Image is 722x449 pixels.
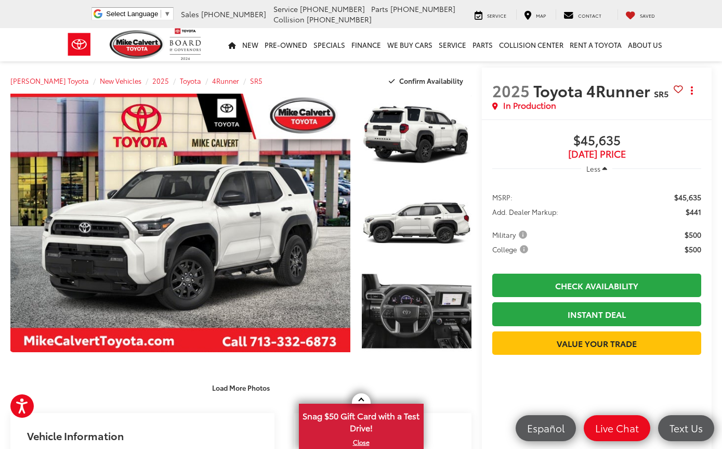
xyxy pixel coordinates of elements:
[436,28,469,61] a: Service
[581,159,612,178] button: Less
[625,28,665,61] a: About Us
[348,28,384,61] a: Finance
[492,244,532,254] button: College
[212,76,239,85] a: 4Runner
[487,12,506,19] span: Service
[100,76,141,85] a: New Vehicles
[492,149,701,159] span: [DATE] PRICE
[492,244,530,254] span: College
[225,28,239,61] a: Home
[492,331,701,355] a: Value Your Trade
[691,86,693,95] span: dropdown dots
[516,415,576,441] a: Español
[361,269,472,353] img: 2025 Toyota 4Runner SR5
[658,415,714,441] a: Text Us
[399,76,463,85] span: Confirm Availability
[164,10,170,18] span: ▼
[503,99,556,111] span: In Production
[27,430,124,441] h2: Vehicle Information
[300,4,365,14] span: [PHONE_NUMBER]
[492,229,531,240] button: Military
[567,28,625,61] a: Rent a Toyota
[586,164,600,173] span: Less
[273,4,298,14] span: Service
[492,302,701,326] a: Instant Deal
[685,244,701,254] span: $500
[383,72,472,90] button: Confirm Availability
[152,76,169,85] a: 2025
[362,182,471,264] a: Expand Photo 2
[10,94,350,352] a: Expand Photo 0
[584,415,650,441] a: Live Chat
[683,81,701,99] button: Actions
[181,9,199,19] span: Sales
[106,10,170,18] a: Select Language​
[492,79,530,101] span: 2025
[361,93,472,177] img: 2025 Toyota 4Runner SR5
[60,28,99,61] img: Toyota
[180,76,201,85] a: Toyota
[273,14,305,24] span: Collision
[533,79,654,101] span: Toyota 4Runner
[618,9,663,20] a: My Saved Vehicles
[390,4,455,14] span: [PHONE_NUMBER]
[361,181,472,265] img: 2025 Toyota 4Runner SR5
[10,76,89,85] a: [PERSON_NAME] Toyota
[654,87,668,99] span: SR5
[522,421,570,434] span: Español
[578,12,601,19] span: Contact
[640,12,655,19] span: Saved
[685,229,701,240] span: $500
[536,12,546,19] span: Map
[106,10,158,18] span: Select Language
[469,28,496,61] a: Parts
[371,4,388,14] span: Parts
[664,421,708,434] span: Text Us
[516,9,554,20] a: Map
[590,421,644,434] span: Live Chat
[362,94,471,176] a: Expand Photo 1
[201,9,266,19] span: [PHONE_NUMBER]
[492,133,701,149] span: $45,635
[384,28,436,61] a: WE BUY CARS
[496,28,567,61] a: Collision Center
[7,93,353,353] img: 2025 Toyota 4Runner SR5
[492,207,558,217] span: Add. Dealer Markup:
[362,270,471,352] a: Expand Photo 3
[261,28,310,61] a: Pre-Owned
[205,379,277,397] button: Load More Photos
[686,207,701,217] span: $441
[239,28,261,61] a: New
[467,9,514,20] a: Service
[250,76,262,85] a: SR5
[310,28,348,61] a: Specials
[556,9,609,20] a: Contact
[674,192,701,202] span: $45,635
[300,405,423,437] span: Snag $50 Gift Card with a Test Drive!
[110,30,165,59] img: Mike Calvert Toyota
[492,229,529,240] span: Military
[492,274,701,297] a: Check Availability
[492,192,513,202] span: MSRP:
[307,14,372,24] span: [PHONE_NUMBER]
